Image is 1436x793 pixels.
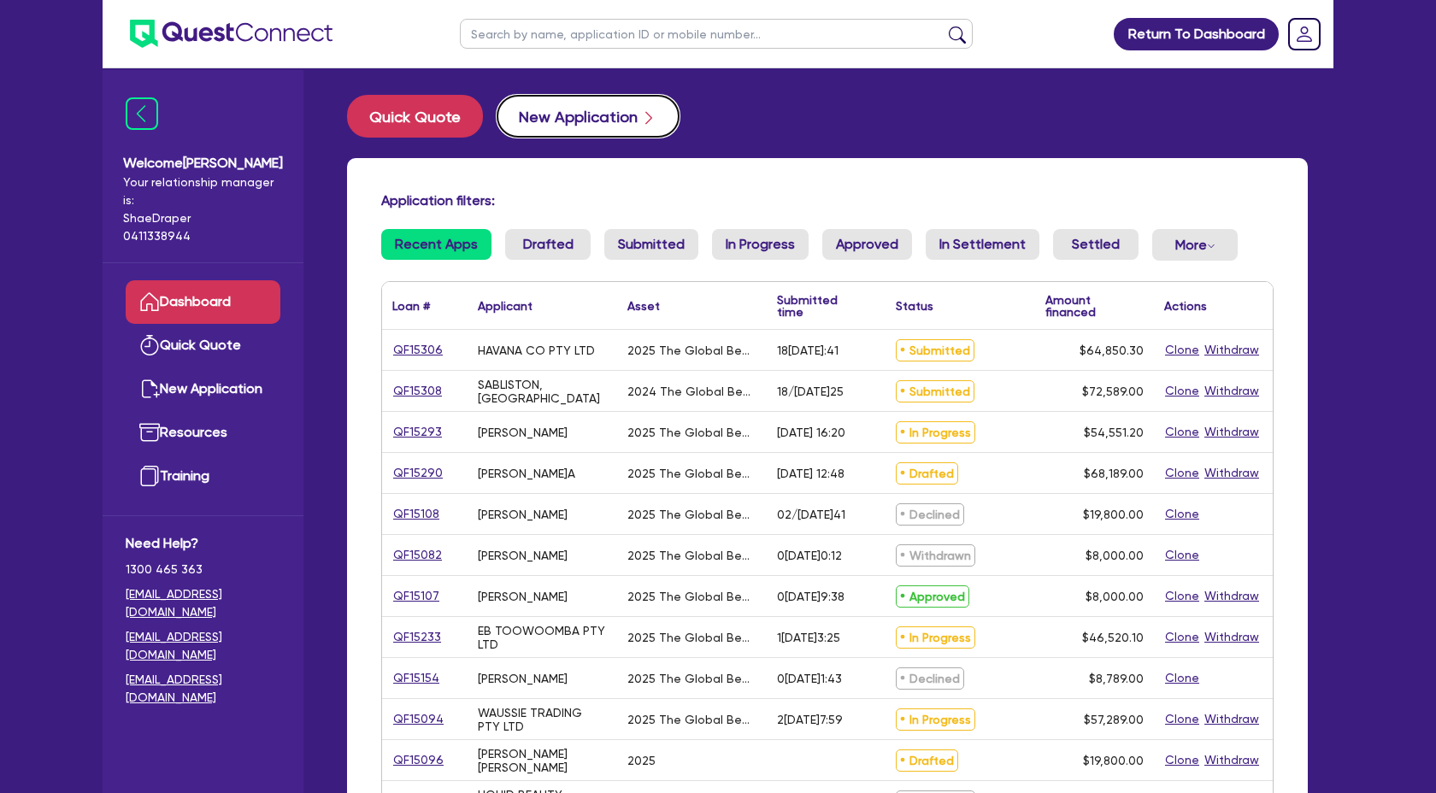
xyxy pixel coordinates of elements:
[139,422,160,443] img: resources
[1053,229,1139,260] a: Settled
[505,229,591,260] a: Drafted
[392,340,444,360] a: QF15306
[392,668,440,688] a: QF15154
[1282,12,1327,56] a: Dropdown toggle
[478,624,607,651] div: EB TOOWOOMBA PTY LTD
[392,750,444,770] a: QF15096
[1164,300,1207,312] div: Actions
[392,504,440,524] a: QF15108
[347,95,497,138] a: Quick Quote
[896,462,958,485] span: Drafted
[627,385,756,398] div: 2024 The Global Beauty Group Liftera and Observ520X
[1082,385,1144,398] span: $72,589.00
[926,229,1039,260] a: In Settlement
[627,631,756,644] div: 2025 The Global Beauty Group SuperLUX
[126,280,280,324] a: Dashboard
[497,95,680,138] button: New Application
[478,672,568,685] div: [PERSON_NAME]
[1164,709,1200,729] button: Clone
[478,549,568,562] div: [PERSON_NAME]
[126,367,280,411] a: New Application
[896,339,974,361] span: Submitted
[1080,344,1144,357] span: $64,850.30
[822,229,912,260] a: Approved
[478,426,568,439] div: [PERSON_NAME]
[777,549,842,562] div: 0[DATE]0:12
[777,631,840,644] div: 1[DATE]3:25
[130,20,333,48] img: quest-connect-logo-blue
[392,709,444,729] a: QF15094
[478,747,607,774] div: [PERSON_NAME] [PERSON_NAME]
[777,672,842,685] div: 0[DATE]1:43
[1152,229,1238,261] button: Dropdown toggle
[126,411,280,455] a: Resources
[123,173,283,245] span: Your relationship manager is: Shae Draper 0411338944
[1204,709,1260,729] button: Withdraw
[478,344,595,357] div: HAVANA CO PTY LTD
[126,628,280,664] a: [EMAIL_ADDRESS][DOMAIN_NAME]
[1204,381,1260,401] button: Withdraw
[627,300,660,312] div: Asset
[777,426,845,439] div: [DATE] 16:20
[1084,426,1144,439] span: $54,551.20
[1114,18,1279,50] a: Return To Dashboard
[777,590,845,603] div: 0[DATE]9:38
[392,300,430,312] div: Loan #
[126,671,280,707] a: [EMAIL_ADDRESS][DOMAIN_NAME]
[627,549,756,562] div: 2025 The Global Beauty Group MediLUX LED
[1164,668,1200,688] button: Clone
[126,533,280,554] span: Need Help?
[896,667,964,690] span: Declined
[392,545,443,565] a: QF15082
[392,422,443,442] a: QF15293
[1082,631,1144,644] span: $46,520.10
[1204,422,1260,442] button: Withdraw
[1164,627,1200,647] button: Clone
[139,379,160,399] img: new-application
[627,344,756,357] div: 2025 The Global Beauty Group MediLUX LED and Pre Used Observ520X
[627,590,756,603] div: 2025 The Global Beauty Group MediLUX LED
[1084,713,1144,726] span: $57,289.00
[777,508,845,521] div: 02/[DATE]41
[604,229,698,260] a: Submitted
[627,467,756,480] div: 2025 The Global Beauty Group UltraLUX PRO
[381,192,1274,209] h4: Application filters:
[1164,750,1200,770] button: Clone
[896,421,975,443] span: In Progress
[1204,750,1260,770] button: Withdraw
[126,324,280,367] a: Quick Quote
[777,344,839,357] div: 18[DATE]:41
[627,508,756,521] div: 2025 The Global Beauty Group MediLUX
[896,300,933,312] div: Status
[1086,549,1144,562] span: $8,000.00
[381,229,491,260] a: Recent Apps
[896,544,975,567] span: Withdrawn
[627,754,656,767] div: 2025
[777,713,843,726] div: 2[DATE]7:59
[123,153,283,173] span: Welcome [PERSON_NAME]
[896,380,974,402] span: Submitted
[1089,672,1144,685] span: $8,789.00
[392,381,443,401] a: QF15308
[1164,463,1200,483] button: Clone
[1204,586,1260,606] button: Withdraw
[347,95,483,138] button: Quick Quote
[478,378,607,405] div: SABLISTON, [GEOGRAPHIC_DATA]
[627,672,756,685] div: 2025 The Global Beauty Group HydroLUX
[478,467,575,480] div: [PERSON_NAME]A
[1164,381,1200,401] button: Clone
[478,508,568,521] div: [PERSON_NAME]
[126,561,280,579] span: 1300 465 363
[478,590,568,603] div: [PERSON_NAME]
[777,294,860,318] div: Submitted time
[1164,422,1200,442] button: Clone
[1086,590,1144,603] span: $8,000.00
[392,627,442,647] a: QF15233
[627,713,756,726] div: 2025 The Global Beauty Group UltraLUX Pro
[627,426,756,439] div: 2025 The Global Beauty Group UltraLUX PRO
[1164,586,1200,606] button: Clone
[1045,294,1144,318] div: Amount financed
[1164,545,1200,565] button: Clone
[1204,627,1260,647] button: Withdraw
